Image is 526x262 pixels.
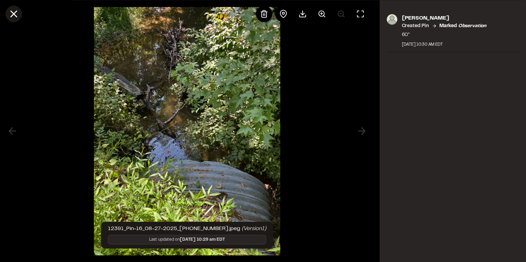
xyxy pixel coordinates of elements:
[352,5,369,22] button: Toggle Fullscreen
[402,31,486,38] p: 60”
[386,14,397,25] img: photo
[458,24,486,28] em: observation
[402,41,486,47] div: [DATE] 10:30 AM EDT
[275,5,292,22] div: View pin on map
[402,22,429,30] p: Created Pin
[439,22,486,30] p: Marked
[6,5,22,22] button: Close modal
[314,5,330,22] button: Zoom in
[402,14,486,22] p: [PERSON_NAME]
